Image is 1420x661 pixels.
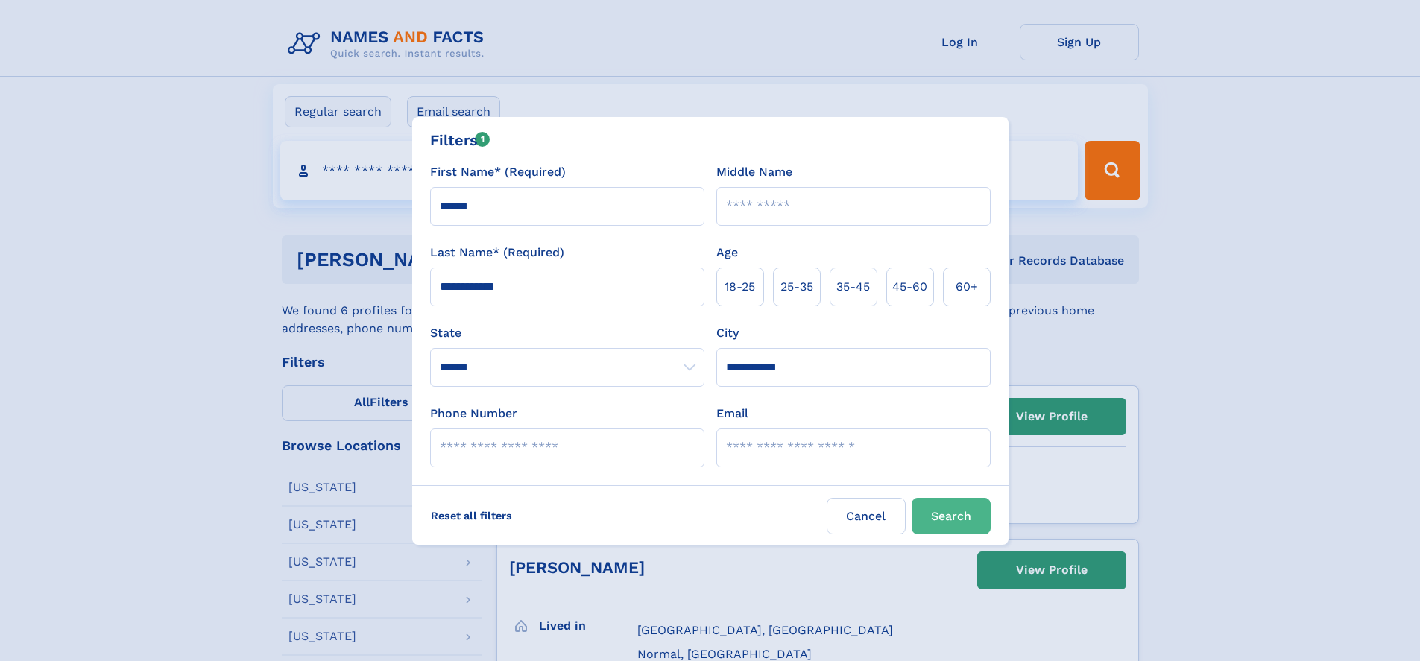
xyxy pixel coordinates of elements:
[430,163,566,181] label: First Name* (Required)
[430,324,704,342] label: State
[725,278,755,296] span: 18‑25
[912,498,991,534] button: Search
[836,278,870,296] span: 35‑45
[716,324,739,342] label: City
[716,405,748,423] label: Email
[716,163,792,181] label: Middle Name
[430,129,490,151] div: Filters
[780,278,813,296] span: 25‑35
[827,498,906,534] label: Cancel
[430,405,517,423] label: Phone Number
[716,244,738,262] label: Age
[421,498,522,534] label: Reset all filters
[956,278,978,296] span: 60+
[892,278,927,296] span: 45‑60
[430,244,564,262] label: Last Name* (Required)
